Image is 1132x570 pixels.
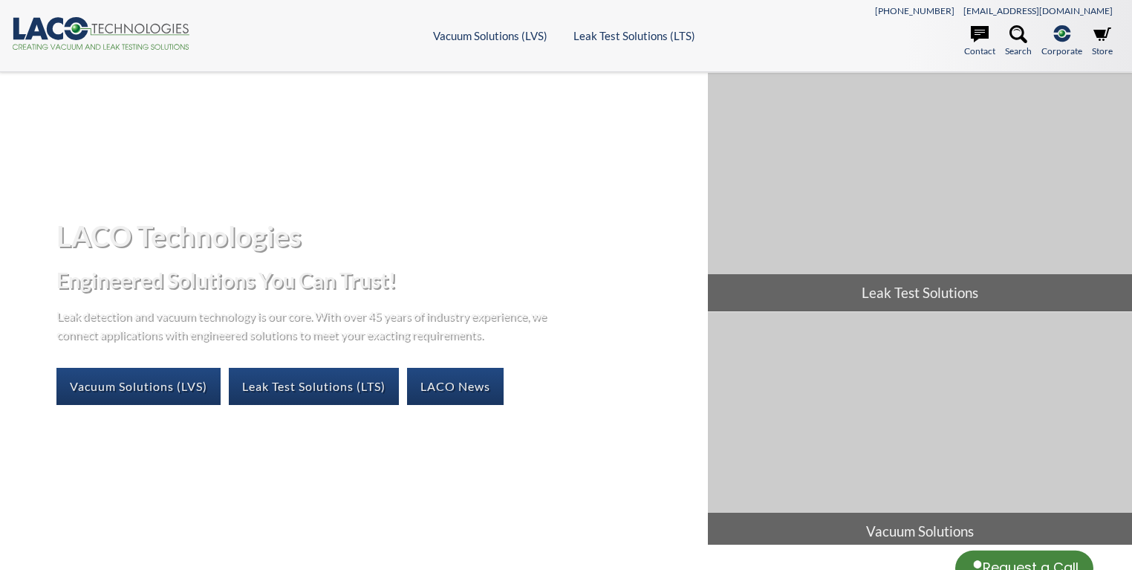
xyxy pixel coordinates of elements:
h2: Engineered Solutions You Can Trust! [56,267,695,294]
a: Vacuum Solutions (LVS) [433,29,547,42]
h1: LACO Technologies [56,218,695,254]
a: [EMAIL_ADDRESS][DOMAIN_NAME] [963,5,1113,16]
a: Search [1005,25,1032,58]
a: Leak Test Solutions (LTS) [573,29,695,42]
a: Vacuum Solutions (LVS) [56,368,221,405]
p: Leak detection and vacuum technology is our core. With over 45 years of industry experience, we c... [56,306,554,344]
a: Contact [964,25,995,58]
a: Leak Test Solutions (LTS) [229,368,399,405]
span: Corporate [1041,44,1082,58]
a: Store [1092,25,1113,58]
a: [PHONE_NUMBER] [875,5,954,16]
a: LACO News [407,368,504,405]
